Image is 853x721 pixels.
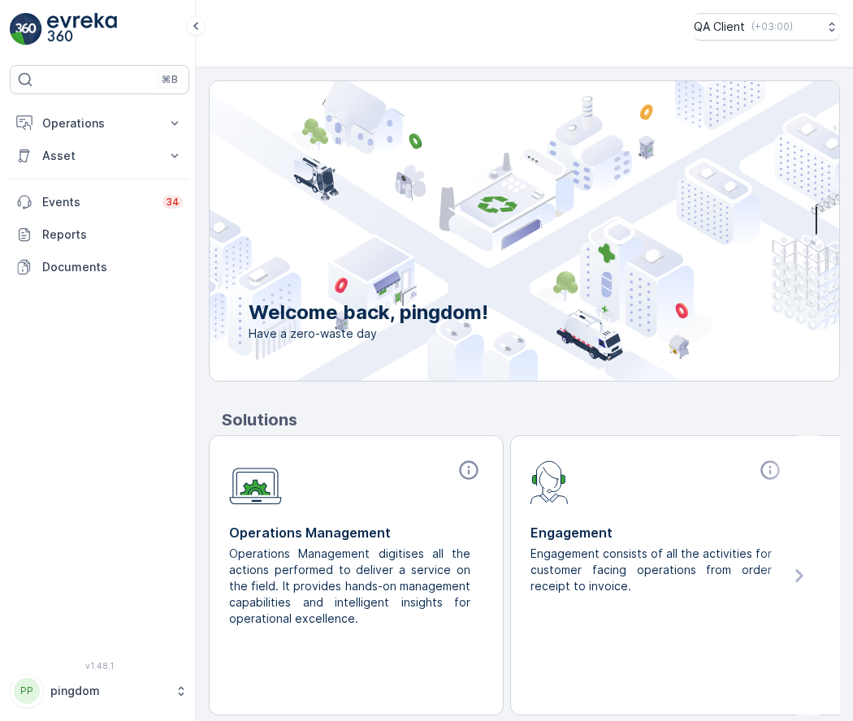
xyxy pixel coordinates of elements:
p: Solutions [222,408,840,432]
p: Documents [42,259,183,275]
div: PP [14,678,40,704]
p: 34 [166,196,180,209]
button: PPpingdom [10,674,189,708]
p: QA Client [694,19,745,35]
img: logo_light-DOdMpM7g.png [47,13,117,45]
img: module-icon [530,459,569,504]
img: city illustration [136,81,839,381]
span: v 1.48.1 [10,661,189,671]
p: Reports [42,227,183,243]
a: Reports [10,218,189,251]
img: module-icon [229,459,282,505]
a: Events34 [10,186,189,218]
span: Have a zero-waste day [249,326,488,342]
img: logo [10,13,42,45]
p: Welcome back, pingdom! [249,300,488,326]
p: Engagement [530,523,785,542]
a: Documents [10,251,189,283]
p: Asset [42,148,157,164]
p: ⌘B [162,73,178,86]
p: ( +03:00 ) [751,20,793,33]
p: Operations [42,115,157,132]
p: Operations Management digitises all the actions performed to deliver a service on the field. It p... [229,546,470,627]
p: pingdom [50,683,167,699]
p: Engagement consists of all the activities for customer facing operations from order receipt to in... [530,546,772,594]
p: Events [42,194,153,210]
p: Operations Management [229,523,483,542]
button: QA Client(+03:00) [694,13,840,41]
button: Operations [10,107,189,140]
button: Asset [10,140,189,172]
